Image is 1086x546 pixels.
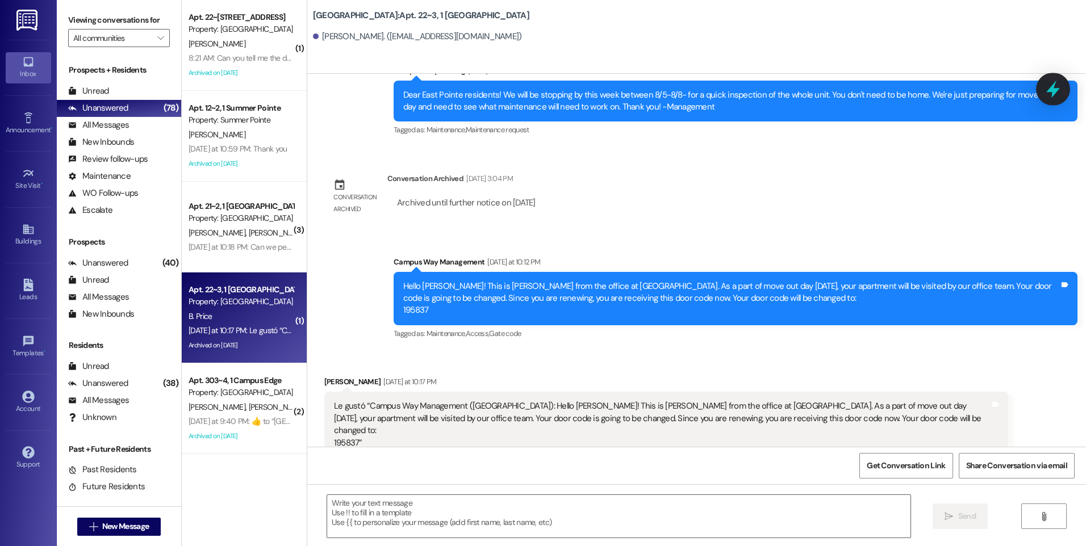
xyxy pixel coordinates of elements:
div: Residents [57,339,181,351]
label: Viewing conversations for [68,11,170,29]
span: • [44,347,45,355]
div: Property: Summer Pointe [189,114,294,126]
a: Account [6,387,51,418]
a: Leads [6,275,51,306]
div: (38) [160,375,181,392]
i:  [157,33,164,43]
span: New Message [102,520,149,532]
div: Property: [GEOGRAPHIC_DATA] [189,387,294,398]
div: All Messages [68,394,129,406]
div: (40) [160,254,181,272]
div: Archived until further notice on [DATE] [396,197,537,209]
div: [DATE] at 10:12 PM [484,256,540,268]
i:  [1039,512,1048,521]
div: Escalate [68,204,112,216]
div: [DATE] at 10:18 PM: Can we petition to keep our old code?👀 [189,242,385,252]
img: ResiDesk Logo [16,10,40,31]
a: Inbox [6,52,51,83]
div: (78) [161,99,181,117]
div: Past + Future Residents [57,443,181,455]
span: Share Conversation via email [966,460,1067,472]
div: Unanswered [68,257,128,269]
div: Apt. 22~3, 1 [GEOGRAPHIC_DATA] [189,284,294,296]
div: New Inbounds [68,136,134,148]
b: [GEOGRAPHIC_DATA]: Apt. 22~3, 1 [GEOGRAPHIC_DATA] [313,10,529,22]
div: Unanswered [68,102,128,114]
div: [PERSON_NAME] [324,376,1008,392]
div: Conversation archived [333,191,378,216]
div: Conversation Archived [387,173,463,184]
div: Review follow-ups [68,153,148,165]
a: Support [6,443,51,473]
div: Unread [68,274,109,286]
a: Templates • [6,331,51,362]
div: Unanswered [68,377,128,389]
span: Maintenance request [466,125,529,135]
button: New Message [77,518,161,536]
div: Apt. 12~2, 1 Summer Pointe [189,102,294,114]
span: Maintenance , [427,329,466,338]
div: [DATE] at 9:40 PM: ​👍​ to “ [GEOGRAPHIC_DATA] ([GEOGRAPHIC_DATA]): I have [PERSON_NAME] moving fr... [189,416,705,426]
div: Apt. 21~2, 1 [GEOGRAPHIC_DATA] [189,200,294,212]
div: Hello [PERSON_NAME]! This is [PERSON_NAME] from the office at [GEOGRAPHIC_DATA]. As a part of mov... [403,280,1059,317]
div: All Messages [68,119,129,131]
div: Archived on [DATE] [187,66,295,80]
div: Archived on [DATE] [187,157,295,171]
div: Property: [GEOGRAPHIC_DATA] [189,23,294,35]
span: Gate code [489,329,521,338]
span: B. Price [189,311,212,321]
div: Prospects [57,236,181,248]
span: [PERSON_NAME] [248,228,305,238]
i:  [945,512,953,521]
span: [PERSON_NAME] [189,39,245,49]
div: Unknown [68,411,116,423]
div: Campus Way Management [394,256,1077,272]
div: Tagged as: [394,325,1077,342]
button: Get Conversation Link [859,453,953,478]
div: [PERSON_NAME]. ([EMAIL_ADDRESS][DOMAIN_NAME]) [313,31,522,43]
div: 8:21 AM: Can you tell me the door code of apartment 9 at [GEOGRAPHIC_DATA]? I dont think anyone i... [189,53,667,63]
div: Tagged as: [394,121,1077,138]
div: Prospects + Residents [57,64,181,76]
div: Future Residents [68,481,145,493]
div: [DATE] at 10:17 PM [381,376,436,388]
input: All communities [73,29,152,47]
span: [PERSON_NAME] [189,402,249,412]
div: [DATE] 3:04 PM [463,173,513,184]
span: • [51,124,52,132]
div: Apt. 22~[STREET_ADDRESS] [189,11,294,23]
div: Dear East Pointe residents! We will be stopping by this week between 8/5-8/8- for a quick inspect... [403,89,1059,114]
span: [PERSON_NAME] [189,129,245,140]
div: [DATE] at 10:59 PM: Thank you [189,144,287,154]
a: Site Visit • [6,164,51,195]
div: Le gustó “Campus Way Management ([GEOGRAPHIC_DATA]): Hello [PERSON_NAME]! This is [PERSON_NAME] f... [334,400,990,449]
span: [PERSON_NAME] [189,228,249,238]
div: Past Residents [68,464,137,476]
span: Get Conversation Link [867,460,945,472]
div: WO Follow-ups [68,187,138,199]
div: Apt. 303~4, 1 Campus Edge [189,375,294,387]
div: Property: [GEOGRAPHIC_DATA] [189,212,294,224]
i:  [89,522,98,531]
div: New Inbounds [68,308,134,320]
div: All Messages [68,291,129,303]
div: Maintenance [68,170,131,182]
a: Buildings [6,220,51,250]
span: Send [958,510,976,522]
div: Unread [68,360,109,372]
span: [PERSON_NAME] [248,402,305,412]
button: Send [933,503,988,529]
span: • [41,180,43,188]
span: Maintenance , [427,125,466,135]
div: Archived on [DATE] [187,338,295,352]
div: Unread [68,85,109,97]
button: Share Conversation via email [959,453,1075,478]
div: Property: [GEOGRAPHIC_DATA] [189,296,294,308]
div: Archived on [DATE] [187,429,295,443]
span: Access , [466,329,489,338]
